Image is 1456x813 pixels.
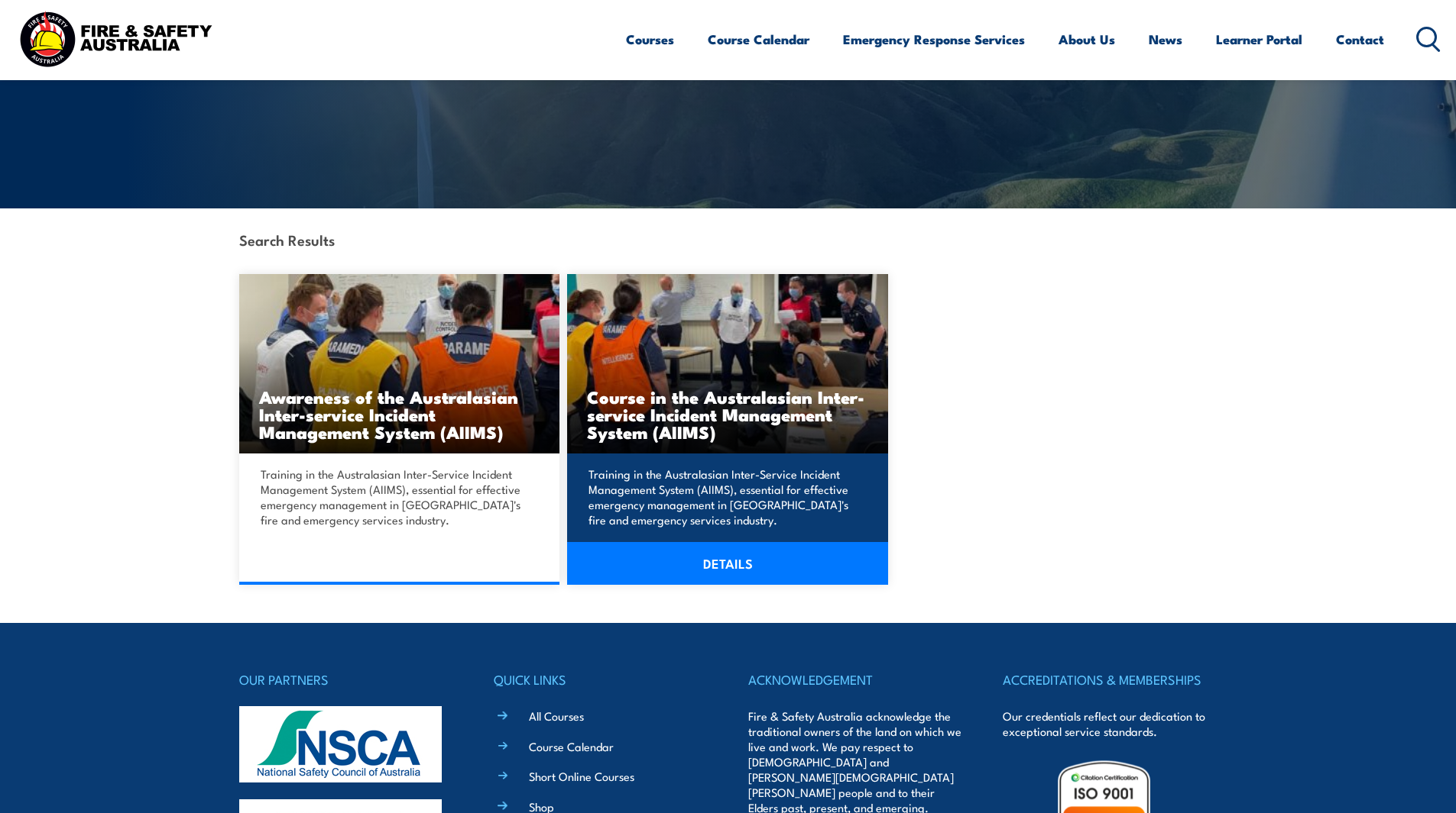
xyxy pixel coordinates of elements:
[1336,19,1384,60] a: Contact
[1003,669,1217,690] h4: ACCREDITATIONS & MEMBERSHIPS
[589,466,862,527] p: Training in the Australasian Inter-Service Incident Management System (AIIMS), essential for effe...
[587,388,868,440] h3: Course in the Australasian Inter-service Incident Management System (AIIMS)
[567,274,888,453] a: Course in the Australasian Inter-service Incident Management System (AIIMS)
[567,542,888,585] a: DETAILS
[529,708,584,724] a: All Courses
[239,706,442,782] img: nsca-logo-footer
[261,466,534,527] p: Training in the Australasian Inter-Service Incident Management System (AIIMS), essential for effe...
[1149,19,1182,60] a: News
[239,274,560,453] img: Awareness of the Australasian Inter-service Incident Management System (AIIMS)
[748,669,962,690] h4: ACKNOWLEDGEMENT
[1216,19,1302,60] a: Learner Portal
[529,768,634,784] a: Short Online Courses
[259,388,540,440] h3: Awareness of the Australasian Inter-service Incident Management System (AIIMS)
[626,19,674,60] a: Courses
[494,669,708,690] h4: QUICK LINKS
[239,669,453,690] h4: OUR PARTNERS
[1003,708,1217,739] p: Our credentials reflect our dedication to exceptional service standards.
[529,738,614,754] a: Course Calendar
[843,19,1025,60] a: Emergency Response Services
[1059,19,1115,60] a: About Us
[708,19,809,60] a: Course Calendar
[239,229,335,250] strong: Search Results
[567,274,888,453] img: Course in the Australasian Inter-service Incident Management System (AIIMS) TRAINING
